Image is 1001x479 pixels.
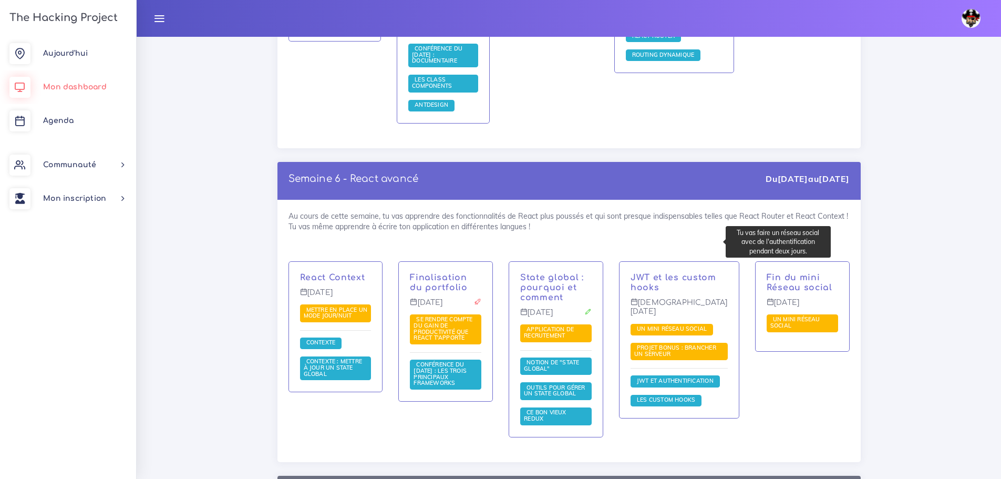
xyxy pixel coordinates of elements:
span: Un mini réseau social [634,325,709,332]
div: Tu vas faire un réseau social avec de l'authentification pendant deux jours. [726,226,831,258]
a: Finalisation du portfolio [410,273,467,292]
a: JWT et les custom hooks [631,273,716,292]
a: Semaine 6 - React avancé [288,174,419,184]
a: Outils pour gérer un state global [524,384,585,398]
span: Aujourd'hui [43,49,88,57]
a: State global : pourquoi et comment [520,273,584,302]
a: Application de recrutement [524,326,574,340]
div: Au cours de cette semaine, tu vas apprendre des fonctionnalités de React plus poussés et qui sont... [277,200,861,462]
a: Fin du mini Réseau social [767,273,832,292]
div: Du au [766,173,849,185]
span: Un mini réseau social [770,315,820,329]
a: Contexte [304,339,338,346]
a: Les custom hooks [634,396,698,404]
span: Mon inscription [43,195,106,202]
span: Communauté [43,161,96,169]
span: Conférence du [DATE] : documentaire [412,45,462,64]
span: React Router [630,32,678,39]
span: Ce bon vieux Redux [524,409,566,422]
a: Routing dynamique [630,52,697,59]
span: Outils pour gérer un state global [524,384,585,398]
p: [DATE] [767,298,838,315]
span: Agenda [43,117,74,125]
h3: The Hacking Project [6,12,118,24]
p: [DATE] [300,288,371,305]
strong: [DATE] [778,174,808,184]
span: Application de recrutement [524,325,574,339]
a: Un mini réseau social [770,316,820,330]
a: Conférence du [DATE] : les trois principaux frameworks [414,361,467,387]
p: [DATE] [520,308,592,325]
span: Mon dashboard [43,83,107,91]
a: AntDesign [412,101,451,109]
span: Se rendre compte du gain de productivité que React t'apporte [414,315,472,341]
a: Conférence du [DATE] : documentaire [412,45,462,65]
a: Les Class Components [412,76,455,90]
strong: [DATE] [819,174,849,184]
span: Les Class Components [412,76,455,89]
span: Projet bonus : brancher un serveur [634,344,716,358]
p: [DEMOGRAPHIC_DATA][DATE] [631,298,728,324]
span: Notion de "state global" [524,359,579,372]
span: Conférence du [DATE] : les trois principaux frameworks [414,361,467,386]
a: JWT et Authentification [634,378,716,385]
a: Se rendre compte du gain de productivité que React t'apporte [414,316,472,342]
p: [DATE] [410,298,481,315]
a: Mettre en place un mode jour/nuit [304,307,368,320]
span: Contexte : Mettre à jour un state global [304,358,363,377]
a: Contexte : Mettre à jour un state global [304,358,363,378]
span: Les custom hooks [634,396,698,403]
span: JWT et Authentification [634,377,716,384]
img: avatar [962,9,981,28]
a: Un mini réseau social [634,325,709,333]
span: AntDesign [412,101,451,108]
a: Projet bonus : brancher un serveur [634,344,716,358]
a: React Context [300,273,365,282]
a: Notion de "state global" [524,359,579,373]
span: Routing dynamique [630,51,697,58]
a: Ce bon vieux Redux [524,409,566,423]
